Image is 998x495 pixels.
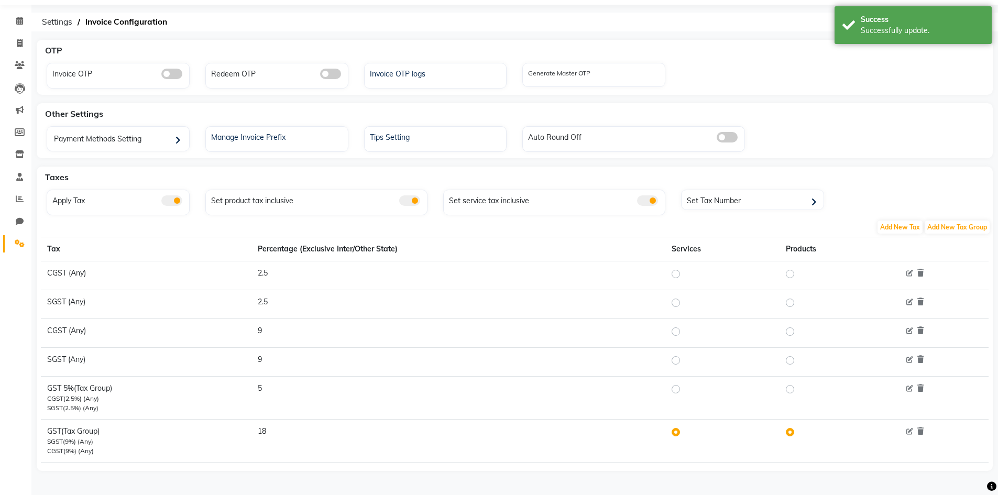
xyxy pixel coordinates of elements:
[251,377,665,420] td: 5
[47,403,245,413] div: SGST(2.5%) (Any)
[80,13,172,31] span: Invoice Configuration
[251,319,665,348] td: 9
[684,193,824,208] div: Set Tax Number
[665,237,779,261] th: Services
[50,66,189,80] div: Invoice OTP
[878,221,923,234] span: Add New Tax
[251,237,665,261] th: Percentage (Exclusive Inter/Other State)
[251,348,665,377] td: 9
[251,420,665,463] td: 18
[861,25,984,36] div: Successfully update.
[37,13,78,31] span: Settings
[251,290,665,319] td: 2.5
[365,129,507,143] a: Tips Setting
[209,66,348,80] div: Redeem OTP
[925,221,990,234] span: Add New Tax Group
[209,193,427,206] div: Set product tax inclusive
[41,377,251,420] td: GST 5%
[41,237,251,261] th: Tax
[41,420,251,463] td: GST
[41,348,251,377] td: SGST (Any)
[50,193,189,206] div: Apply Tax
[47,437,245,446] div: SGST(9%) (Any)
[50,129,189,151] div: Payment Methods Setting
[525,129,744,143] div: Auto Round Off
[365,66,507,80] a: Invoice OTP logs
[367,66,507,80] div: Invoice OTP logs
[61,426,100,436] span: (Tax Group)
[74,383,112,393] span: (Tax Group)
[861,14,984,25] div: Success
[41,261,251,290] td: CGST (Any)
[206,129,348,143] a: Manage Invoice Prefix
[924,222,991,232] a: Add New Tax Group
[446,193,665,206] div: Set service tax inclusive
[528,69,590,78] label: Generate Master OTP
[209,129,348,143] div: Manage Invoice Prefix
[367,129,507,143] div: Tips Setting
[41,290,251,319] td: SGST (Any)
[876,222,924,232] a: Add New Tax
[780,237,896,261] th: Products
[47,394,245,403] div: CGST(2.5%) (Any)
[251,261,665,290] td: 2.5
[41,319,251,348] td: CGST (Any)
[47,446,245,456] div: CGST(9%) (Any)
